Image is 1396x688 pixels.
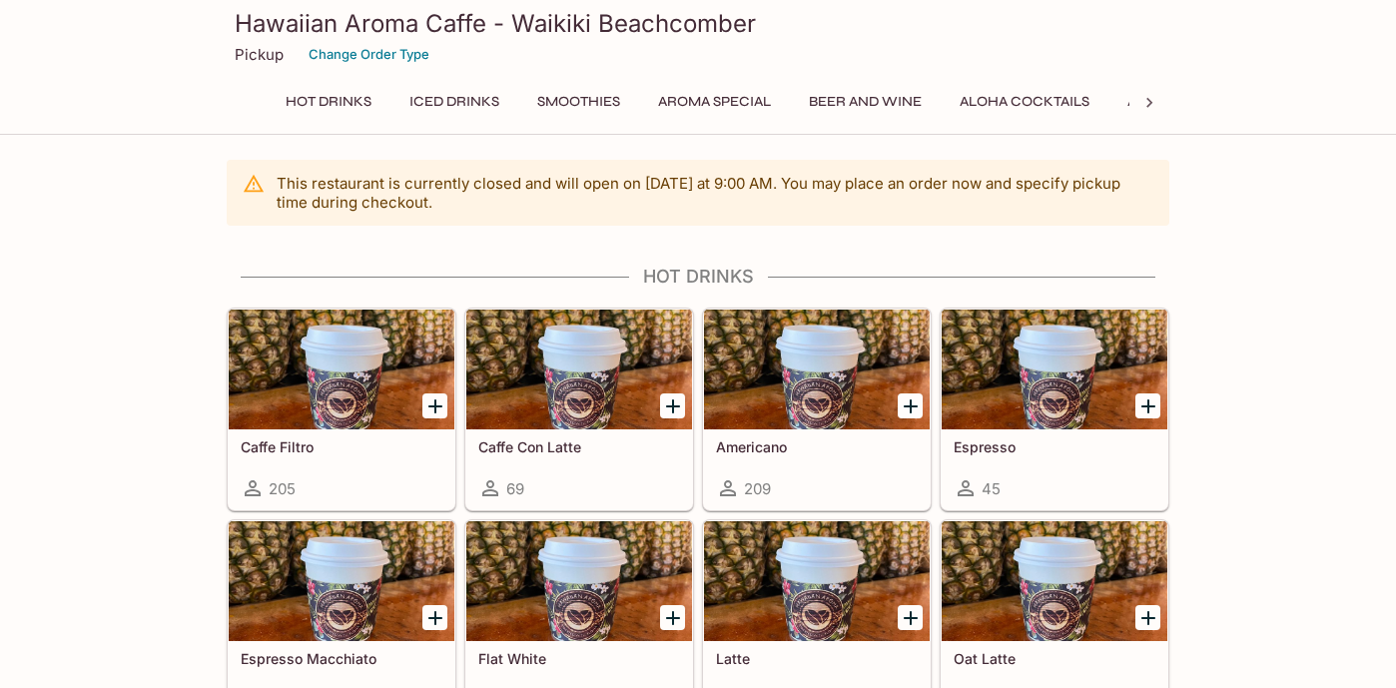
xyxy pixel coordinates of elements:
h5: Americano [716,438,918,455]
h5: Flat White [478,650,680,667]
button: Add Americano [898,393,923,418]
button: Hot Drinks [275,88,382,116]
div: Espresso Macchiato [229,521,454,641]
button: Add Caffe Filtro [422,393,447,418]
h5: Caffe Filtro [241,438,442,455]
h5: Espresso Macchiato [241,650,442,667]
p: This restaurant is currently closed and will open on [DATE] at 9:00 AM . You may place an order n... [277,174,1153,212]
div: Espresso [942,310,1167,429]
button: Aroma Special [647,88,782,116]
h5: Espresso [954,438,1155,455]
button: Add Espresso [1135,393,1160,418]
button: Add Espresso Macchiato [422,605,447,630]
div: Caffe Filtro [229,310,454,429]
div: Oat Latte [942,521,1167,641]
span: 69 [506,479,524,498]
div: Caffe Con Latte [466,310,692,429]
a: Caffe Con Latte69 [465,309,693,510]
a: Caffe Filtro205 [228,309,455,510]
a: Espresso45 [941,309,1168,510]
div: Flat White [466,521,692,641]
button: Change Order Type [300,39,438,70]
button: Add Oat Latte [1135,605,1160,630]
h5: Oat Latte [954,650,1155,667]
a: Americano209 [703,309,931,510]
button: Smoothies [526,88,631,116]
div: Americano [704,310,930,429]
span: 45 [982,479,1001,498]
span: 205 [269,479,296,498]
div: Latte [704,521,930,641]
p: Pickup [235,45,284,64]
span: 209 [744,479,771,498]
h5: Caffe Con Latte [478,438,680,455]
h5: Latte [716,650,918,667]
button: Add Flat White [660,605,685,630]
button: Aloha Cocktails [949,88,1100,116]
button: All Day Bubbly [1116,88,1250,116]
button: Beer and Wine [798,88,933,116]
button: Iced Drinks [398,88,510,116]
h3: Hawaiian Aroma Caffe - Waikiki Beachcomber [235,8,1161,39]
button: Add Caffe Con Latte [660,393,685,418]
button: Add Latte [898,605,923,630]
h4: Hot Drinks [227,266,1169,288]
